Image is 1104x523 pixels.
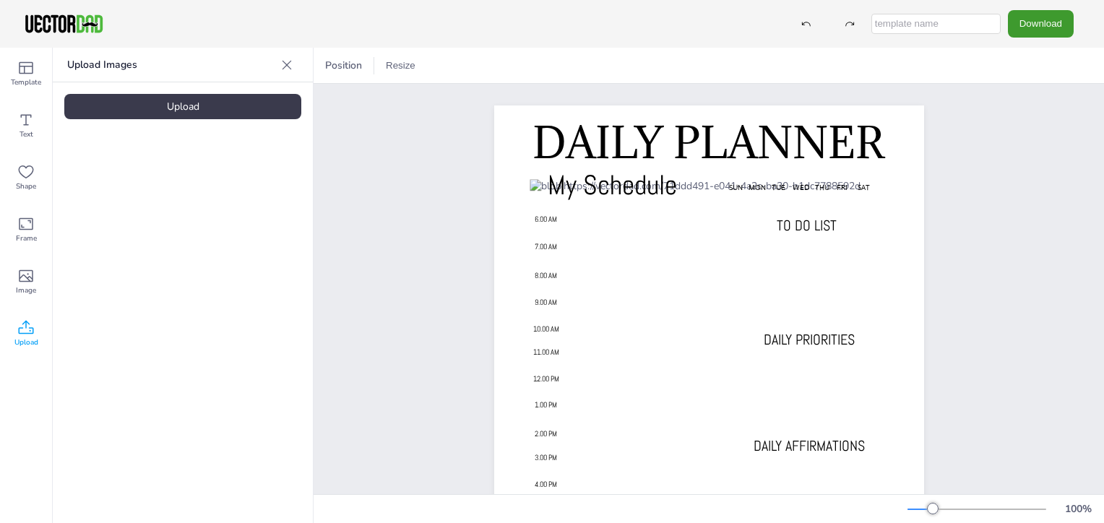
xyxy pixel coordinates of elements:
span: 8.00 AM [535,271,557,280]
span: Template [11,77,41,88]
span: TO DO LIST [777,216,837,235]
span: DAILY AFFIRMATIONS [754,436,865,455]
span: 10.00 AM [533,324,559,334]
span: 1.00 PM [535,400,557,410]
div: Upload [64,94,301,119]
button: Resize [380,54,421,77]
span: 11.00 AM [533,347,559,357]
div: 100 % [1061,502,1095,516]
span: 3.00 PM [535,453,557,462]
span: 4.00 PM [535,480,557,489]
span: 7.00 AM [535,242,557,251]
span: Upload [14,337,38,348]
span: Shape [16,181,36,192]
span: Frame [16,233,37,244]
span: DAILY PRIORITIES [764,330,855,349]
span: Position [322,59,365,72]
span: 12.00 PM [533,374,559,384]
p: Upload Images [67,48,275,82]
span: DAILY PLANNER [532,115,884,170]
span: Image [16,285,36,296]
span: 6.00 AM [535,215,557,224]
span: SUN MON TUE WED THU FRI SAT [729,183,870,192]
span: My Schedule [548,168,677,202]
span: Text [20,129,33,140]
img: VectorDad-1.png [23,13,105,35]
span: 9.00 AM [535,298,557,307]
button: Download [1008,10,1074,37]
span: 2.00 PM [535,429,557,438]
input: template name [871,14,1001,34]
